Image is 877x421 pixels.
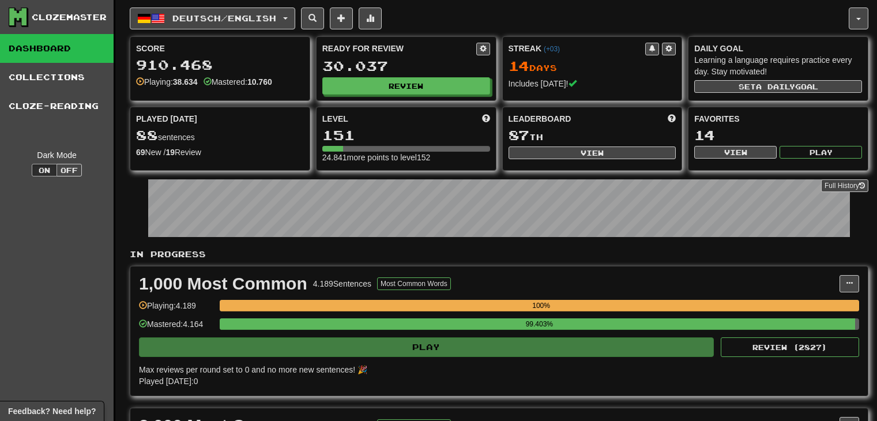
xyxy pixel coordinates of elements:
div: 30.037 [322,59,490,73]
div: Playing: [136,76,198,88]
div: Streak [509,43,646,54]
button: Search sentences [301,7,324,29]
div: 99.403% [223,318,855,330]
div: Learning a language requires practice every day. Stay motivated! [694,54,862,77]
span: 14 [509,58,529,74]
a: Full History [821,179,868,192]
button: Play [780,146,862,159]
div: Day s [509,59,676,74]
strong: 10.760 [247,77,272,87]
div: 4.189 Sentences [313,278,371,290]
p: In Progress [130,249,868,260]
button: Review (2827) [721,337,859,357]
div: 100% [223,300,859,311]
span: Played [DATE]: 0 [139,377,198,386]
span: 88 [136,127,158,143]
div: 151 [322,128,490,142]
div: Playing: 4.189 [139,300,214,319]
span: Leaderboard [509,113,571,125]
button: Play [139,337,714,357]
span: 87 [509,127,529,143]
div: Ready for Review [322,43,476,54]
strong: 69 [136,148,145,157]
div: 14 [694,128,862,142]
div: Clozemaster [32,12,107,23]
span: Played [DATE] [136,113,197,125]
div: Mastered: [204,76,272,88]
button: View [694,146,777,159]
div: sentences [136,128,304,143]
div: 1,000 Most Common [139,275,307,292]
div: Mastered: 4.164 [139,318,214,337]
button: Add sentence to collection [330,7,353,29]
div: New / Review [136,146,304,158]
div: Daily Goal [694,43,862,54]
button: Off [57,164,82,176]
a: (+03) [544,45,560,53]
button: Most Common Words [377,277,451,290]
button: Seta dailygoal [694,80,862,93]
div: 24.841 more points to level 152 [322,152,490,163]
span: Score more points to level up [482,113,490,125]
div: Includes [DATE]! [509,78,676,89]
div: Favorites [694,113,862,125]
span: This week in points, UTC [668,113,676,125]
button: Deutsch/English [130,7,295,29]
div: th [509,128,676,143]
span: Open feedback widget [8,405,96,417]
strong: 19 [165,148,175,157]
div: Dark Mode [9,149,105,161]
span: Deutsch / English [172,13,276,23]
span: Level [322,113,348,125]
div: Score [136,43,304,54]
button: More stats [359,7,382,29]
button: View [509,146,676,159]
strong: 38.634 [173,77,198,87]
button: On [32,164,57,176]
div: Max reviews per round set to 0 and no more new sentences! 🎉 [139,364,852,375]
div: 910.468 [136,58,304,72]
span: a daily [756,82,795,91]
button: Review [322,77,490,95]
